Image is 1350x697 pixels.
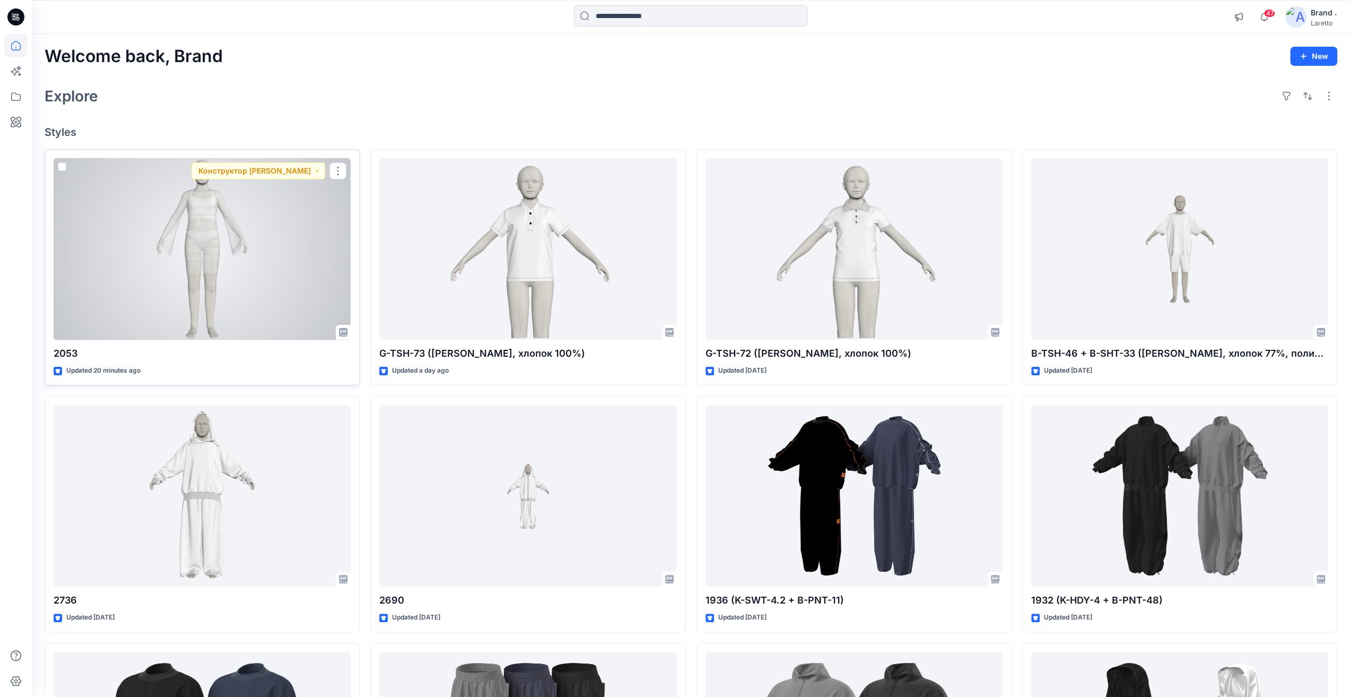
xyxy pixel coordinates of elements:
p: Updated [DATE] [1044,612,1092,623]
div: Brand . [1311,6,1337,19]
a: B-TSH-46 + B-SHT-33 (Пенье WFACE Пике, хлопок 77%, полиэстер 23%) [1031,158,1328,340]
a: 2690 [379,405,676,587]
a: G-TSH-73 (Пенье WFACE Пике, хлопок 100%) [379,158,676,340]
p: Updated [DATE] [1044,365,1092,376]
p: B-TSH-46 + B-SHT-33 ([PERSON_NAME], хлопок 77%, полиэстер 23%) [1031,346,1328,361]
button: New [1290,47,1337,66]
p: 2736 [54,593,351,608]
span: 47 [1264,9,1275,18]
h4: Styles [45,126,1337,139]
a: G-TSH-72 (Пенье WFACE Пике, хлопок 100%) [706,158,1003,340]
h2: Explore [45,88,98,105]
a: 1932 (K-HDY-4 + B-PNT-48) [1031,405,1328,587]
h2: Welcome back, Brand [45,47,223,66]
div: Laretto [1311,19,1337,27]
img: avatar [1285,6,1307,28]
p: Updated [DATE] [718,612,767,623]
p: Updated [DATE] [718,365,767,376]
a: 2736 [54,405,351,587]
p: G-TSH-73 ([PERSON_NAME], хлопок 100%) [379,346,676,361]
p: Updated [DATE] [392,612,440,623]
p: Updated a day ago [392,365,449,376]
p: Updated [DATE] [66,612,115,623]
p: 1936 (K-SWT-4.2 + B-PNT-11) [706,593,1003,608]
p: Updated 20 minutes ago [66,365,141,376]
p: 1932 (K-HDY-4 + B-PNT-48) [1031,593,1328,608]
p: 2053 [54,346,351,361]
p: G-TSH-72 ([PERSON_NAME], хлопок 100%) [706,346,1003,361]
a: 1936 (K-SWT-4.2 + B-PNT-11) [706,405,1003,587]
p: 2690 [379,593,676,608]
a: 2053 [54,158,351,340]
